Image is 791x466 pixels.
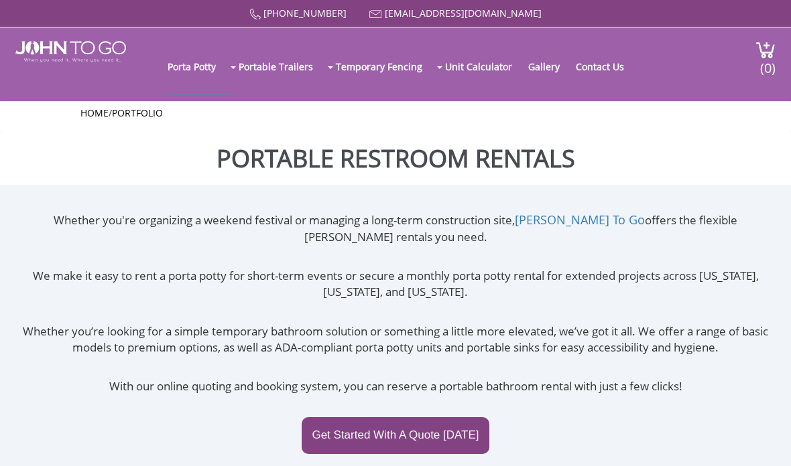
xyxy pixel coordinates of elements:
a: [PHONE_NUMBER] [263,7,347,19]
a: Get Started With A Quote [DATE] [302,417,489,453]
a: Portable Trailers [239,40,326,93]
img: cart a [755,41,776,59]
a: Unit Calculator [445,40,526,93]
a: Portfolio [112,106,163,119]
a: Home [80,106,109,119]
a: Porta Potty [168,40,229,93]
p: With our online quoting and booking system, you can reserve a portable bathroom rental with just ... [8,378,783,394]
p: Whether you’re looking for a simple temporary bathroom solution or something a little more elevat... [8,323,783,356]
p: We make it easy to rent a porta potty for short-term events or secure a monthly porta potty renta... [8,268,783,301]
ul: / [80,106,711,120]
a: Contact Us [576,40,637,93]
a: [EMAIL_ADDRESS][DOMAIN_NAME] [385,7,542,19]
img: Mail [369,10,382,19]
span: (0) [759,48,776,77]
a: [PERSON_NAME] To Go [515,212,645,228]
p: Whether you're organizing a weekend festival or managing a long-term construction site, offers th... [8,212,783,245]
a: Temporary Fencing [336,40,436,93]
img: Call [249,9,261,20]
img: JOHN to go [15,41,126,62]
button: Live Chat [737,412,791,466]
a: Gallery [528,40,573,93]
